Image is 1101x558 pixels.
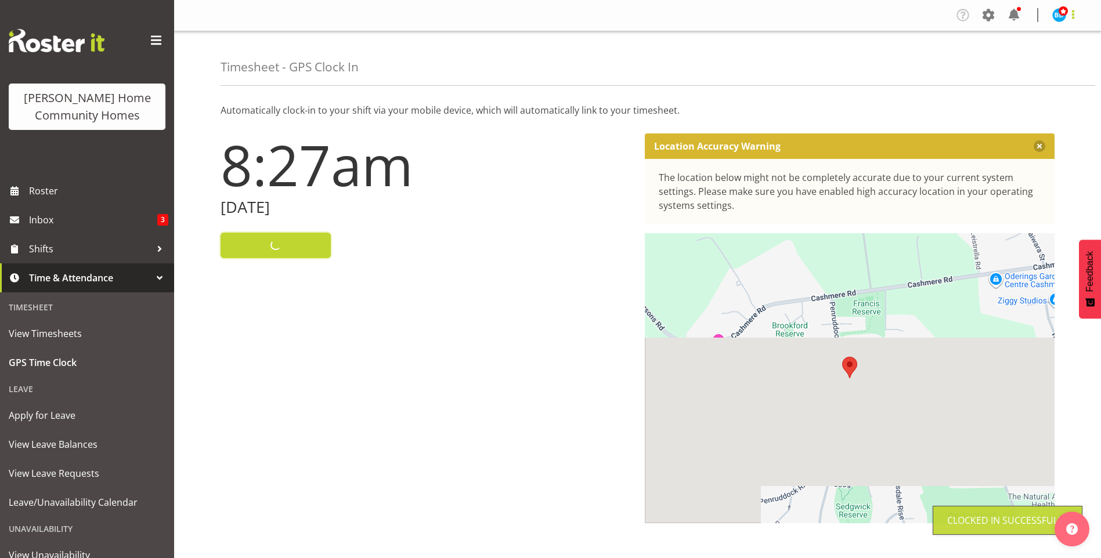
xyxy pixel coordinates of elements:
[9,354,165,371] span: GPS Time Clock
[221,103,1055,117] p: Automatically clock-in to your shift via your mobile device, which will automatically link to you...
[20,89,154,124] div: [PERSON_NAME] Home Community Homes
[1066,523,1078,535] img: help-xxl-2.png
[659,171,1041,212] div: The location below might not be completely accurate due to your current system settings. Please m...
[9,29,104,52] img: Rosterit website logo
[221,198,631,216] h2: [DATE]
[157,214,168,226] span: 3
[9,436,165,453] span: View Leave Balances
[3,319,171,348] a: View Timesheets
[1052,8,1066,22] img: barbara-dunlop8515.jpg
[29,269,151,287] span: Time & Attendance
[29,182,168,200] span: Roster
[3,517,171,541] div: Unavailability
[221,60,359,74] h4: Timesheet - GPS Clock In
[9,494,165,511] span: Leave/Unavailability Calendar
[3,295,171,319] div: Timesheet
[3,459,171,488] a: View Leave Requests
[654,140,781,152] p: Location Accuracy Warning
[9,325,165,342] span: View Timesheets
[1079,240,1101,318] button: Feedback - Show survey
[3,430,171,459] a: View Leave Balances
[1085,251,1095,292] span: Feedback
[29,211,157,229] span: Inbox
[3,401,171,430] a: Apply for Leave
[9,407,165,424] span: Apply for Leave
[3,377,171,401] div: Leave
[947,513,1068,527] div: Clocked in Successfully
[29,240,151,258] span: Shifts
[1034,140,1045,152] button: Close message
[221,133,631,196] h1: 8:27am
[3,488,171,517] a: Leave/Unavailability Calendar
[9,465,165,482] span: View Leave Requests
[3,348,171,377] a: GPS Time Clock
